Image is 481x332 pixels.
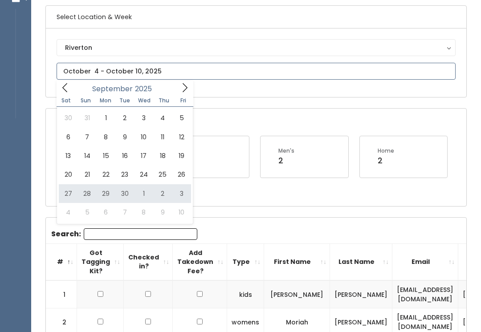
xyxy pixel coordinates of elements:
[77,203,96,222] span: October 5, 2025
[59,165,77,184] span: September 20, 2025
[172,128,191,146] span: September 12, 2025
[378,155,394,166] div: 2
[115,146,134,165] span: September 16, 2025
[97,146,115,165] span: September 15, 2025
[392,280,458,308] td: [EMAIL_ADDRESS][DOMAIN_NAME]
[59,203,77,222] span: October 4, 2025
[172,184,191,203] span: October 3, 2025
[330,243,392,280] th: Last Name: activate to sort column ascending
[124,243,173,280] th: Checked in?: activate to sort column ascending
[57,63,456,80] input: October 4 - October 10, 2025
[153,146,172,165] span: September 18, 2025
[153,128,172,146] span: September 11, 2025
[115,165,134,184] span: September 23, 2025
[115,128,134,146] span: September 9, 2025
[172,146,191,165] span: September 19, 2025
[153,184,172,203] span: October 2, 2025
[57,98,76,103] span: Sat
[135,146,153,165] span: September 17, 2025
[115,184,134,203] span: September 30, 2025
[135,184,153,203] span: October 1, 2025
[59,109,77,127] span: August 30, 2025
[115,98,135,103] span: Tue
[172,109,191,127] span: September 5, 2025
[115,203,134,222] span: October 7, 2025
[264,280,330,308] td: [PERSON_NAME]
[135,203,153,222] span: October 8, 2025
[172,165,191,184] span: September 26, 2025
[135,109,153,127] span: September 3, 2025
[135,98,154,103] span: Wed
[264,243,330,280] th: First Name: activate to sort column ascending
[59,184,77,203] span: September 27, 2025
[153,165,172,184] span: September 25, 2025
[278,147,294,155] div: Men's
[97,109,115,127] span: September 1, 2025
[77,128,96,146] span: September 7, 2025
[153,109,172,127] span: September 4, 2025
[76,98,96,103] span: Sun
[77,243,124,280] th: Got Tagging Kit?: activate to sort column ascending
[378,147,394,155] div: Home
[57,39,456,56] button: Riverton
[133,83,159,94] input: Year
[97,128,115,146] span: September 8, 2025
[77,146,96,165] span: September 14, 2025
[172,203,191,222] span: October 10, 2025
[97,184,115,203] span: September 29, 2025
[278,155,294,166] div: 2
[392,243,458,280] th: Email: activate to sort column ascending
[46,243,77,280] th: #: activate to sort column descending
[227,243,264,280] th: Type: activate to sort column ascending
[97,203,115,222] span: October 6, 2025
[77,165,96,184] span: September 21, 2025
[153,203,172,222] span: October 9, 2025
[227,280,264,308] td: kids
[174,98,193,103] span: Fri
[46,280,77,308] td: 1
[330,280,392,308] td: [PERSON_NAME]
[65,43,447,53] div: Riverton
[96,98,115,103] span: Mon
[115,109,134,127] span: September 2, 2025
[92,85,133,93] span: September
[77,184,96,203] span: September 28, 2025
[97,165,115,184] span: September 22, 2025
[59,146,77,165] span: September 13, 2025
[51,228,197,240] label: Search:
[154,98,174,103] span: Thu
[135,128,153,146] span: September 10, 2025
[84,228,197,240] input: Search:
[135,165,153,184] span: September 24, 2025
[46,6,466,28] h6: Select Location & Week
[77,109,96,127] span: August 31, 2025
[59,128,77,146] span: September 6, 2025
[173,243,227,280] th: Add Takedown Fee?: activate to sort column ascending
